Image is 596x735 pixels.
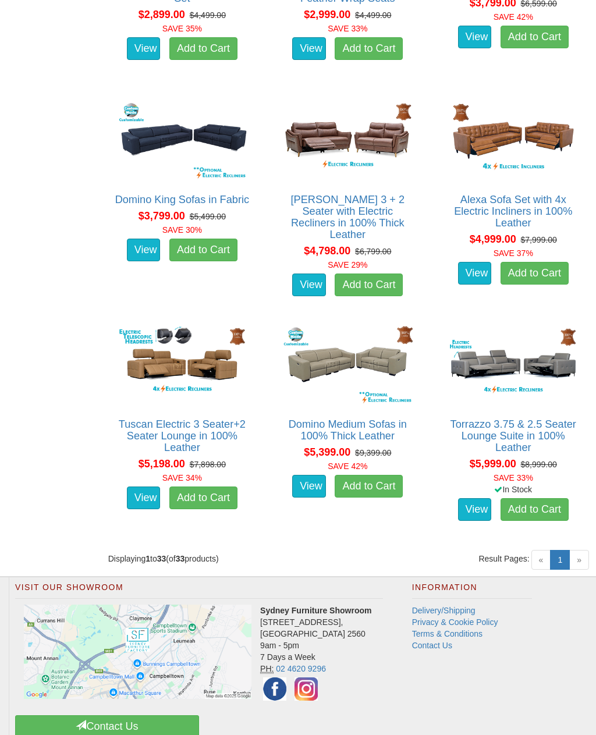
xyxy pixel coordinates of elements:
strong: Sydney Furniture Showroom [260,606,371,616]
a: Terms & Conditions [412,630,483,639]
span: $2,999.00 [304,9,350,21]
span: $5,198.00 [139,459,185,470]
del: $4,499.00 [355,11,391,20]
del: $7,898.00 [190,460,226,470]
a: Add to Cart [335,475,403,499]
img: Click to activate map [24,605,251,700]
img: Instagram [292,675,321,704]
a: Domino Medium Sofas in 100% Thick Leather [289,419,407,442]
del: $4,499.00 [190,11,226,20]
a: Tuscan Electric 3 Seater+2 Seater Lounge in 100% Leather [119,419,246,454]
a: Add to Cart [169,239,237,262]
a: Alexa Sofa Set with 4x Electric Incliners in 100% Leather [454,194,572,229]
span: $3,799.00 [139,211,185,222]
a: [PERSON_NAME] 3 + 2 Seater with Electric Recliners in 100% Thick Leather [291,194,405,241]
span: » [569,551,589,570]
img: Leon 3 + 2 Seater with Electric Recliners in 100% Thick Leather [280,99,415,182]
a: View [127,38,161,61]
a: Add to Cart [501,262,569,286]
font: SAVE 37% [494,249,533,258]
a: View [292,475,326,499]
span: $4,999.00 [470,234,516,246]
img: Torrazzo 3.75 & 2.5 Seater Lounge Suite in 100% Leather [446,324,581,407]
a: View [292,38,326,61]
img: Domino King Sofas in Fabric [115,99,250,182]
a: Domino King Sofas in Fabric [115,194,249,206]
del: $5,499.00 [190,212,226,222]
a: Privacy & Cookie Policy [412,618,498,627]
font: SAVE 29% [328,261,367,270]
a: Delivery/Shipping [412,606,476,616]
del: $7,999.00 [521,236,557,245]
font: SAVE 42% [328,462,367,471]
strong: 33 [157,555,166,564]
del: $9,399.00 [355,449,391,458]
a: 02 4620 9296 [276,665,326,674]
img: Domino Medium Sofas in 100% Thick Leather [280,324,415,407]
span: Result Pages: [478,553,529,565]
a: 1 [550,551,570,570]
span: « [531,551,551,570]
strong: 33 [176,555,185,564]
div: Displaying to (of products) [100,553,348,565]
img: Facebook [260,675,289,704]
span: $5,999.00 [470,459,516,470]
h2: Visit Our Showroom [15,584,383,599]
h2: Information [412,584,532,599]
a: View [127,487,161,510]
font: SAVE 33% [494,474,533,483]
abbr: Phone [260,665,274,674]
font: SAVE 33% [328,24,367,34]
font: SAVE 42% [494,13,533,22]
a: Add to Cart [169,487,237,510]
a: Add to Cart [169,38,237,61]
del: $6,799.00 [355,247,391,257]
del: $8,999.00 [521,460,557,470]
a: View [458,499,492,522]
a: Add to Cart [335,274,403,297]
strong: 1 [146,555,150,564]
a: View [458,26,492,49]
a: Add to Cart [335,38,403,61]
font: SAVE 35% [162,24,202,34]
a: View [292,274,326,297]
a: Torrazzo 3.75 & 2.5 Seater Lounge Suite in 100% Leather [450,419,576,454]
img: Alexa Sofa Set with 4x Electric Incliners in 100% Leather [446,99,581,182]
span: $2,899.00 [139,9,185,21]
span: $4,798.00 [304,246,350,257]
a: View [458,262,492,286]
a: Contact Us [412,641,452,651]
a: Add to Cart [501,499,569,522]
div: In Stock [437,484,590,496]
font: SAVE 30% [162,226,202,235]
img: Tuscan Electric 3 Seater+2 Seater Lounge in 100% Leather [115,324,250,407]
a: View [127,239,161,262]
a: Add to Cart [501,26,569,49]
font: SAVE 34% [162,474,202,483]
span: $5,399.00 [304,447,350,459]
